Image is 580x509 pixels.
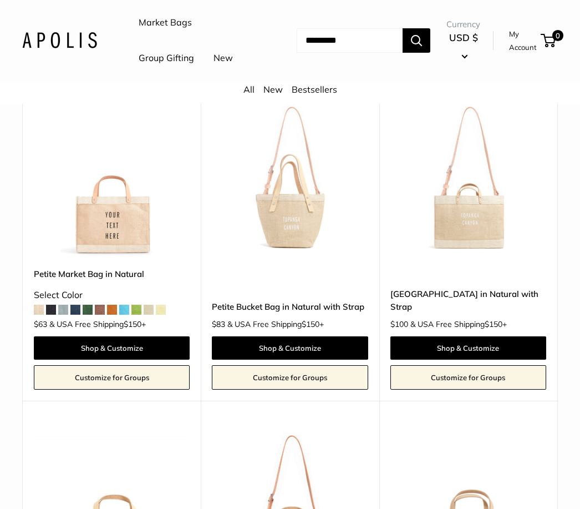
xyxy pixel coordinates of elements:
img: Apolis [22,33,97,49]
span: USD $ [449,32,478,44]
span: & USA Free Shipping + [227,321,324,329]
a: Petite Market Bag in Natural [34,268,190,281]
a: Petite Bucket Bag in Natural with Strap [212,301,368,314]
a: [GEOGRAPHIC_DATA] in Natural with Strap [390,288,546,314]
span: $83 [212,320,225,330]
a: 0 [542,34,556,48]
a: Market Bags [139,15,192,32]
span: $150 [124,320,141,330]
span: Currency [446,17,480,33]
a: Customize for Groups [212,366,368,390]
span: $63 [34,320,47,330]
button: USD $ [446,29,480,65]
a: Customize for Groups [34,366,190,390]
a: New [263,84,283,95]
a: Petite Market Bag in Naturaldescription_Effortless style that elevates every moment [34,100,190,256]
a: All [243,84,255,95]
span: & USA Free Shipping + [410,321,507,329]
img: East West Bag in Natural with Strap [390,100,546,256]
span: $100 [390,320,408,330]
a: Customize for Groups [390,366,546,390]
input: Search... [297,29,403,53]
img: Petite Bucket Bag in Natural with Strap [212,100,368,256]
img: Petite Market Bag in Natural [34,100,190,256]
a: Petite Bucket Bag in Natural with StrapPetite Bucket Bag in Natural with Strap [212,100,368,256]
span: $150 [302,320,319,330]
span: & USA Free Shipping + [49,321,146,329]
a: Group Gifting [139,51,194,67]
a: Bestsellers [292,84,337,95]
a: New [213,51,233,67]
span: 0 [552,31,563,42]
a: Shop & Customize [390,337,546,360]
div: Select Color [34,288,190,304]
a: Shop & Customize [34,337,190,360]
a: Shop & Customize [212,337,368,360]
button: Search [403,29,430,53]
a: My Account [509,28,537,55]
span: $150 [485,320,502,330]
a: East West Bag in Natural with StrapEast West Bag in Natural with Strap [390,100,546,256]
